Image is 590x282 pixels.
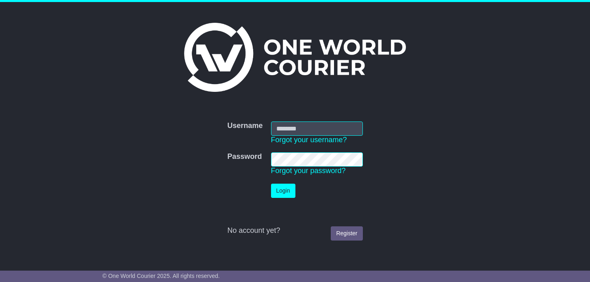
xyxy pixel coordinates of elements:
a: Forgot your username? [271,136,347,144]
a: Forgot your password? [271,167,346,175]
label: Password [227,152,262,161]
label: Username [227,121,262,130]
img: One World [184,23,406,92]
a: Register [331,226,362,241]
span: © One World Courier 2025. All rights reserved. [102,273,220,279]
div: No account yet? [227,226,362,235]
button: Login [271,184,295,198]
